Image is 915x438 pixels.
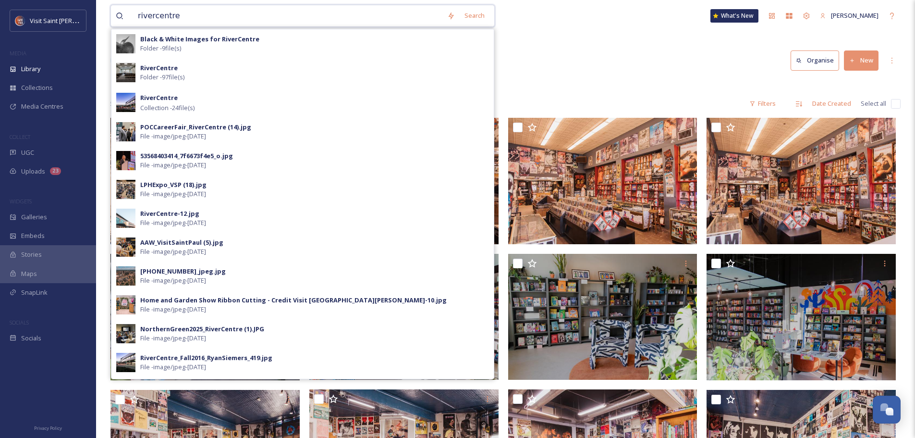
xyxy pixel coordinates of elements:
span: MEDIA [10,50,26,57]
img: d9ad5ae9-a94e-43d5-b65c-5a637d94c01f.jpg [116,295,135,314]
span: File - image/jpeg - [DATE] [140,161,206,170]
a: What's New [710,9,758,23]
img: dd6d0f05-27c0-43d8-80a8-e6c0caa63bbf.jpg [116,122,135,141]
img: BlackGarnetBooks_SaintPaul (3).jpg [110,254,300,380]
span: Socials [21,334,41,343]
span: Embeds [21,231,45,240]
div: NorthernGreen2025_RiverCentre (1).JPG [140,325,264,334]
img: c18ca697-22fc-485d-86c4-ab4dd149e526.jpg [116,151,135,170]
span: Library [21,64,40,74]
img: BlackGarnetBooks_SaintPaul (1).jpg [508,254,697,380]
div: LPHExpo_VSP (18).jpg [140,180,207,189]
span: Folder - 97 file(s) [140,73,184,82]
div: 23 [50,167,61,175]
img: 6fd8ed0b-5269-4b9a-b003-65c748a6ed28.jpg [116,266,135,286]
span: Folder - 9 file(s) [140,44,181,53]
span: 58 file s [110,99,130,108]
span: Privacy Policy [34,425,62,431]
div: Home and Garden Show Ribbon Cutting - Credit Visit [GEOGRAPHIC_DATA][PERSON_NAME]-10.jpg [140,296,447,305]
span: [PERSON_NAME] [831,11,878,20]
button: Organise [791,50,839,70]
div: Date Created [807,94,856,113]
span: File - image/jpeg - [DATE] [140,189,206,199]
img: 42ad05ec-e112-43f6-9f44-5b82d02793cf.jpg [116,63,135,82]
div: AAW_VisitSaintPaul (5).jpg [140,238,223,247]
span: Visit Saint [PERSON_NAME] [30,16,107,25]
img: BlackGarnetBooks_SaintPaul.jpg [707,254,896,380]
span: COLLECT [10,133,30,140]
img: UrbanLightsMusic_VSP (3).jpg [110,118,300,244]
div: RiverCentre_Fall2016_RyanSiemers_419.jpg [140,353,272,363]
a: Organise [791,50,844,70]
span: WIDGETS [10,198,32,205]
strong: RiverCentre [140,63,178,72]
img: UrbanLightsMusic_VSP (1).jpg [508,118,697,244]
div: POCCareerFair_RiverCentre (14).jpg [140,123,251,132]
span: Maps [21,269,37,278]
a: Privacy Policy [34,422,62,433]
a: [PERSON_NAME] [815,6,883,25]
img: 9b6e4a89-2577-4a9f-913b-2120fc826299.jpg [116,209,135,228]
span: Collections [21,83,53,92]
div: [PHONE_NUMBER]_jpeg.jpg [140,267,226,276]
span: UGC [21,148,34,157]
div: Search [460,6,489,25]
button: New [844,50,878,70]
img: Visit%20Saint%20Paul%20Updated%20Profile%20Image.jpg [15,16,25,25]
img: 23502388-9a00-4727-aa14-4208cea85858.jpg [116,34,135,53]
span: File - image/jpeg - [DATE] [140,132,206,141]
span: File - image/jpeg - [DATE] [140,334,206,343]
div: RiverCentre-12.jpg [140,209,199,218]
span: SOCIALS [10,319,29,326]
img: 9b89d7fa-766b-4728-aae6-eceb9ba6ea61.jpg [116,180,135,199]
span: Collection - 24 file(s) [140,103,195,113]
span: Galleries [21,213,47,222]
span: File - image/jpeg - [DATE] [140,218,206,227]
span: File - image/jpeg - [DATE] [140,363,206,372]
span: File - image/jpeg - [DATE] [140,305,206,314]
img: 1149bf59-4dba-4260-9167-8651b5784170.jpg [116,238,135,257]
img: de800e24-fe1b-4452-836f-7fd748a208e4.jpg [116,324,135,343]
img: UrbanLightsMusic_VSP.jpg [707,118,896,244]
span: SnapLink [21,288,48,297]
div: Filters [744,94,781,113]
img: 3d8b0e2c-5dcc-4abc-8819-ba82eca60799.jpg [116,353,135,372]
strong: Black & White Images for RiverCentre [140,35,259,43]
span: File - image/jpeg - [DATE] [140,247,206,256]
span: Uploads [21,167,45,176]
span: Select all [861,99,886,108]
img: 4b5c214e-1af6-4415-ac9b-5e693855abfa.jpg [116,93,135,112]
div: 53568403414_7f6673f4e5_o.jpg [140,151,233,161]
span: Media Centres [21,102,63,111]
input: Search your library [133,5,442,26]
span: File - image/jpeg - [DATE] [140,276,206,285]
button: Open Chat [873,396,901,424]
span: Stories [21,250,42,259]
strong: RiverCentre [140,93,178,102]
